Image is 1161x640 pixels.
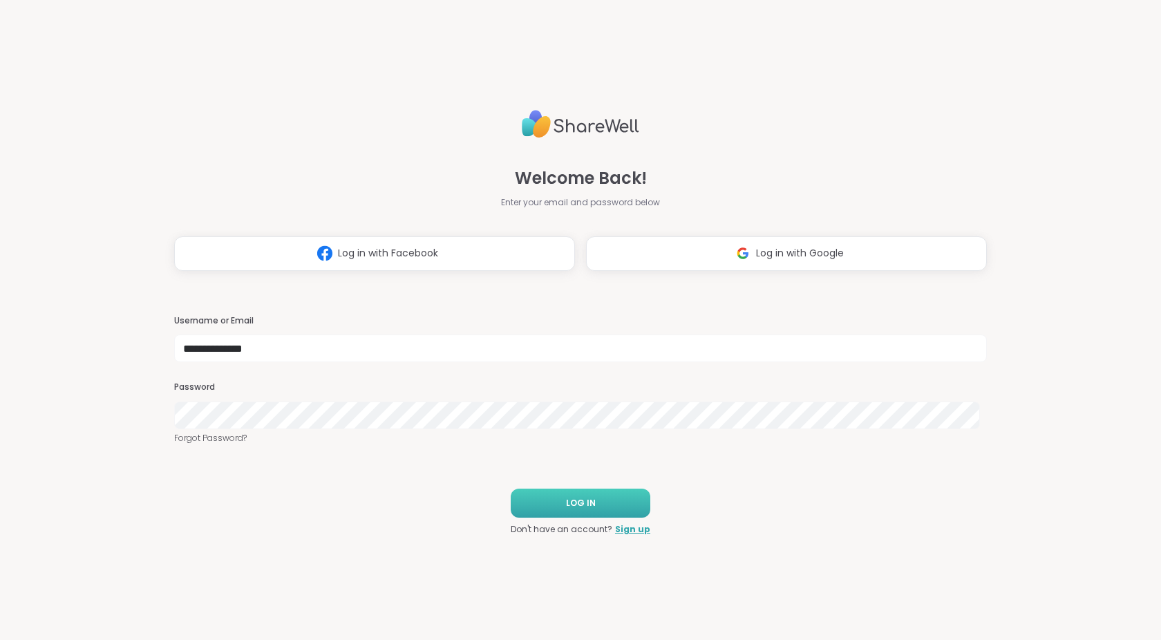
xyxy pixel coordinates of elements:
h3: Username or Email [174,315,987,327]
img: ShareWell Logomark [730,241,756,266]
button: Log in with Google [586,236,987,271]
span: Welcome Back! [515,166,647,191]
span: Log in with Facebook [338,246,438,261]
span: Don't have an account? [511,523,612,536]
img: ShareWell Logo [522,104,639,144]
button: Log in with Facebook [174,236,575,271]
h3: Password [174,382,987,393]
a: Forgot Password? [174,432,987,444]
span: LOG IN [566,497,596,509]
span: Enter your email and password below [501,196,660,209]
span: Log in with Google [756,246,844,261]
button: LOG IN [511,489,650,518]
a: Sign up [615,523,650,536]
img: ShareWell Logomark [312,241,338,266]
